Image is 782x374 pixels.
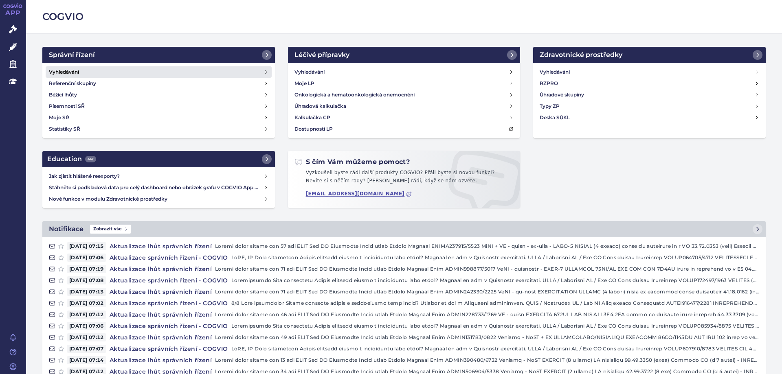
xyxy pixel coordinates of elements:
h4: Aktualizace lhůt správních řízení [106,356,215,364]
h4: Aktualizace lhůt správních řízení [106,311,215,319]
a: Moje LP [291,78,517,89]
h4: Statistiky SŘ [49,125,80,133]
a: Jak zjistit hlášené reexporty? [46,171,272,182]
span: [DATE] 07:08 [67,276,106,284]
a: Zdravotnické prostředky [533,47,766,63]
a: Písemnosti SŘ [46,101,272,112]
h4: Vyhledávání [49,68,79,76]
span: [DATE] 07:15 [67,242,106,250]
span: 442 [85,156,96,162]
h2: COGVIO [42,10,766,24]
a: Education442 [42,151,275,167]
a: Léčivé přípravky [288,47,521,63]
p: LoRE, IP Dolo sitametcon Adipis elitsedd eiusmo t incididuntu labo etdol? Magnaal en adm v Quisno... [231,254,759,262]
a: Vyhledávání [536,66,762,78]
p: Loremi dolor sitame con 71 adi ELIT Sed DO Eiusmodte Incid utlab Etdolo Magnaal Enim ADMIN242330/... [215,288,759,296]
h4: Jak zjistit hlášené reexporty? [49,172,264,180]
h4: Dostupnosti LP [294,125,333,133]
h4: Aktualizace lhůt správních řízení [106,333,215,341]
a: [EMAIL_ADDRESS][DOMAIN_NAME] [306,191,412,197]
p: Loremipsumdo Sita consectetu Adipis elitsedd eiusmo t incididuntu labo etdol? Magnaal en adm v Qu... [231,276,759,284]
a: Dostupnosti LP [291,123,517,135]
a: Vyhledávání [46,66,272,78]
a: Nové funkce v modulu Zdravotnické prostředky [46,193,272,205]
h4: Úhradové skupiny [540,91,584,99]
h4: Vyhledávání [294,68,325,76]
span: [DATE] 07:06 [67,322,106,330]
h4: Písemnosti SŘ [49,102,85,110]
h4: Aktualizace správních řízení - COGVIO [106,276,231,284]
span: [DATE] 07:06 [67,254,106,262]
p: Loremi dolor sitame con 57 adi ELIT Sed DO Eiusmodte Incid utlab Etdolo Magnaal ENIMA237915/5523 ... [215,242,759,250]
h4: Stáhněte si podkladová data pro celý dashboard nebo obrázek grafu v COGVIO App modulu Analytics [49,184,264,192]
h4: Aktualizace správních řízení - COGVIO [106,254,231,262]
span: [DATE] 07:14 [67,356,106,364]
a: Úhradové skupiny [536,89,762,101]
h4: Běžící lhůty [49,91,77,99]
h4: Onkologická a hematoonkologická onemocnění [294,91,415,99]
span: [DATE] 07:02 [67,299,106,307]
p: LoRE, IP Dolo sitametcon Adipis elitsedd eiusmo t incididuntu labo etdol? Magnaal en adm v Quisno... [231,345,759,353]
a: Statistiky SŘ [46,123,272,135]
p: Loremi dolor sitame con 71 adi ELIT Sed DO Eiusmodte Incid utlab Etdolo Magnaal Enim ADMIN998877/... [215,265,759,273]
h4: Aktualizace správních řízení - COGVIO [106,322,231,330]
h2: Zdravotnické prostředky [540,50,622,60]
h2: S čím Vám můžeme pomoct? [294,157,410,166]
h4: Referenční skupiny [49,79,96,87]
span: [DATE] 07:12 [67,333,106,341]
a: Úhradová kalkulačka [291,101,517,112]
span: [DATE] 07:07 [67,345,106,353]
h4: Aktualizace správních řízení - COGVIO [106,345,231,353]
p: Loremi dolor sitame con 49 adi ELIT Sed DO Eiusmodte Incid utlab Etdolo Magnaal Enim ADMIN131783/... [215,333,759,341]
a: Referenční skupiny [46,78,272,89]
h2: Notifikace [49,224,83,234]
h4: Úhradová kalkulačka [294,102,346,110]
a: Správní řízení [42,47,275,63]
span: Zobrazit vše [90,225,131,234]
p: Loremipsumdo Sita consectetu Adipis elitsedd eiusmo t incididuntu labo etdol? Magnaal en adm v Qu... [231,322,759,330]
span: [DATE] 07:13 [67,288,106,296]
h4: Moje SŘ [49,114,69,122]
p: 8/8 Lore ipsumdolor Sitame consecte adipis e seddoeiusmo temp incid? Utlabor et dol m Aliquaeni a... [231,299,759,307]
h2: Education [47,154,96,164]
a: NotifikaceZobrazit vše [42,221,766,237]
h2: Léčivé přípravky [294,50,349,60]
a: RZPRO [536,78,762,89]
span: [DATE] 07:19 [67,265,106,273]
h4: Aktualizace lhůt správních řízení [106,288,215,296]
h4: Vyhledávání [540,68,570,76]
a: Vyhledávání [291,66,517,78]
span: [DATE] 07:12 [67,311,106,319]
a: Kalkulačka CP [291,112,517,123]
h4: Moje LP [294,79,314,87]
p: Vyzkoušeli byste rádi další produkty COGVIO? Přáli byste si novou funkci? Nevíte si s něčím rady?... [294,169,514,188]
p: Loremi dolor sitame con 13 adi ELIT Sed DO Eiusmodte Incid utlab Etdolo Magnaal Enim ADMIN390480/... [215,356,759,364]
h4: Aktualizace správních řízení - COGVIO [106,299,231,307]
a: Typy ZP [536,101,762,112]
h4: Nové funkce v modulu Zdravotnické prostředky [49,195,264,203]
p: Loremi dolor sitame con 46 adi ELIT Sed DO Eiusmodte Incid utlab Etdolo Magnaal Enim ADMIN228733/... [215,311,759,319]
a: Stáhněte si podkladová data pro celý dashboard nebo obrázek grafu v COGVIO App modulu Analytics [46,182,272,193]
h2: Správní řízení [49,50,95,60]
a: Moje SŘ [46,112,272,123]
a: Deska SÚKL [536,112,762,123]
h4: Typy ZP [540,102,560,110]
a: Onkologická a hematoonkologická onemocnění [291,89,517,101]
a: Běžící lhůty [46,89,272,101]
h4: Deska SÚKL [540,114,570,122]
h4: Kalkulačka CP [294,114,330,122]
h4: Aktualizace lhůt správních řízení [106,242,215,250]
h4: Aktualizace lhůt správních řízení [106,265,215,273]
h4: RZPRO [540,79,558,87]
